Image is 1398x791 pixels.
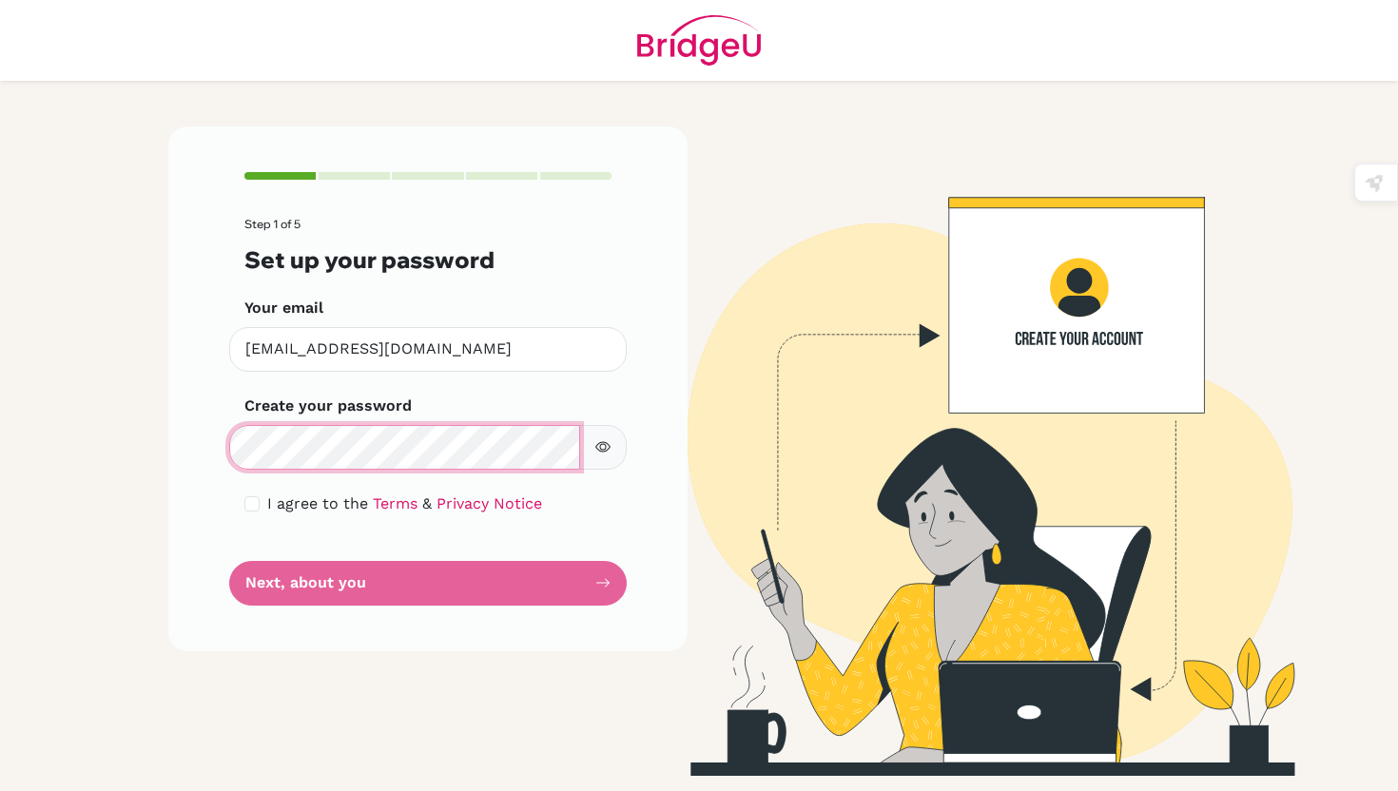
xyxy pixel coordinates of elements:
[229,327,627,372] input: Insert your email*
[244,395,412,417] label: Create your password
[244,297,323,319] label: Your email
[422,494,432,512] span: &
[437,494,542,512] a: Privacy Notice
[244,246,612,274] h3: Set up your password
[244,217,301,231] span: Step 1 of 5
[267,494,368,512] span: I agree to the
[373,494,417,512] a: Terms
